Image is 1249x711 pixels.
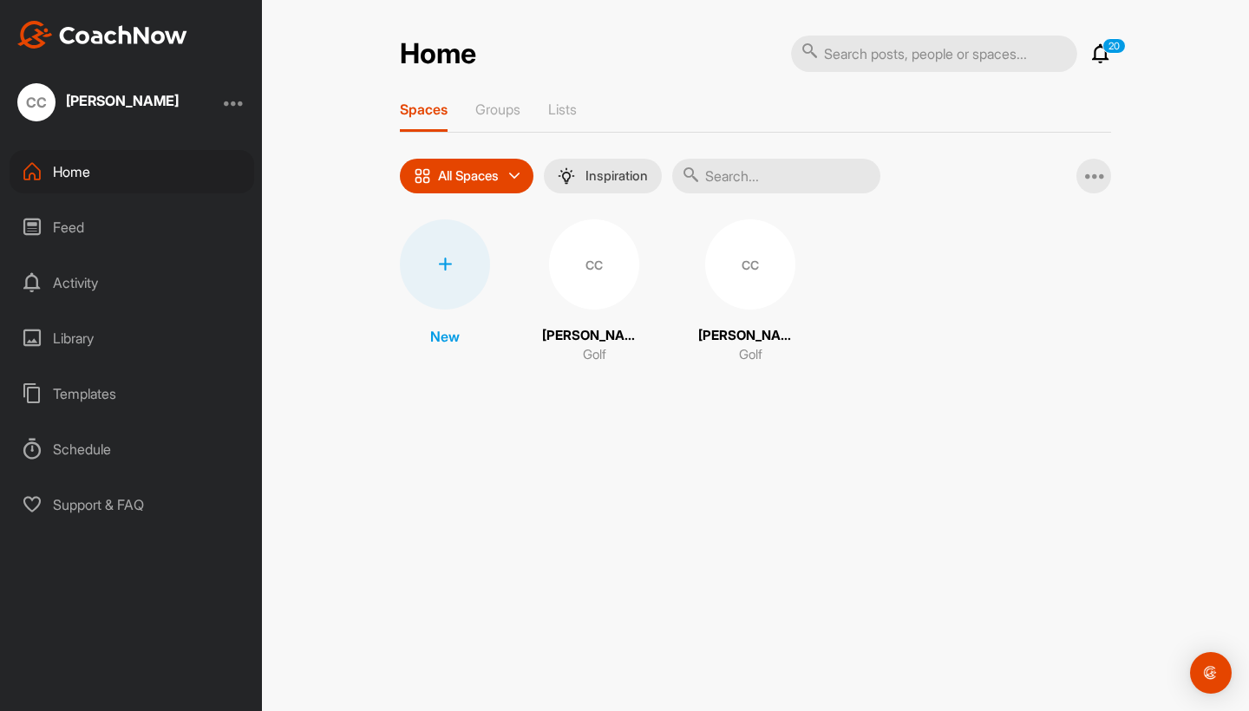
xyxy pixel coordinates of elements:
[548,101,577,118] p: Lists
[698,219,802,365] a: CC[PERSON_NAME]Golf
[705,219,795,310] div: CC
[10,372,254,415] div: Templates
[10,261,254,304] div: Activity
[10,150,254,193] div: Home
[400,101,448,118] p: Spaces
[791,36,1077,72] input: Search posts, people or spaces...
[10,483,254,526] div: Support & FAQ
[10,427,254,471] div: Schedule
[542,219,646,365] a: CC[PERSON_NAME]Golf
[475,101,520,118] p: Groups
[17,83,56,121] div: CC
[430,326,460,347] p: New
[672,159,880,193] input: Search...
[400,37,476,71] h2: Home
[1102,38,1126,54] p: 20
[583,345,606,365] p: Golf
[10,316,254,360] div: Library
[17,21,187,49] img: CoachNow
[585,169,648,183] p: Inspiration
[1190,652,1232,694] div: Open Intercom Messenger
[558,167,575,185] img: menuIcon
[10,205,254,249] div: Feed
[698,326,802,346] p: [PERSON_NAME]
[438,169,499,183] p: All Spaces
[66,94,179,108] div: [PERSON_NAME]
[739,345,762,365] p: Golf
[542,326,646,346] p: [PERSON_NAME]
[414,167,431,185] img: icon
[549,219,639,310] div: CC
